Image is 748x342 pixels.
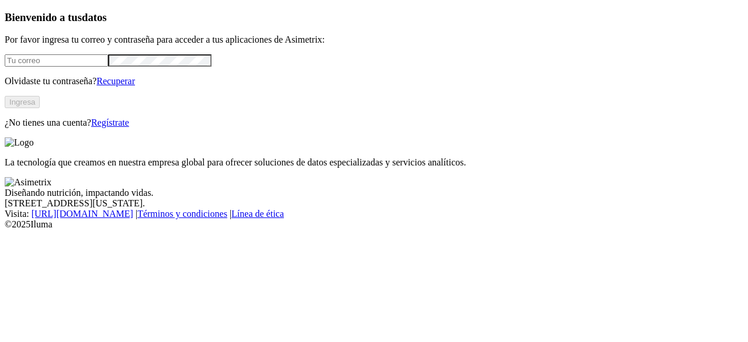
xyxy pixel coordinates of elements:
a: Términos y condiciones [137,209,227,219]
p: ¿No tienes una cuenta? [5,118,743,128]
input: Tu correo [5,54,108,67]
p: Olvidaste tu contraseña? [5,76,743,87]
img: Asimetrix [5,177,51,188]
a: Recuperar [96,76,135,86]
p: La tecnología que creamos en nuestra empresa global para ofrecer soluciones de datos especializad... [5,157,743,168]
p: Por favor ingresa tu correo y contraseña para acceder a tus aplicaciones de Asimetrix: [5,34,743,45]
div: Diseñando nutrición, impactando vidas. [5,188,743,198]
h3: Bienvenido a tus [5,11,743,24]
div: [STREET_ADDRESS][US_STATE]. [5,198,743,209]
div: © 2025 Iluma [5,219,743,230]
a: [URL][DOMAIN_NAME] [32,209,133,219]
div: Visita : | | [5,209,743,219]
a: Regístrate [91,118,129,127]
span: datos [82,11,107,23]
button: Ingresa [5,96,40,108]
img: Logo [5,137,34,148]
a: Línea de ética [231,209,284,219]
